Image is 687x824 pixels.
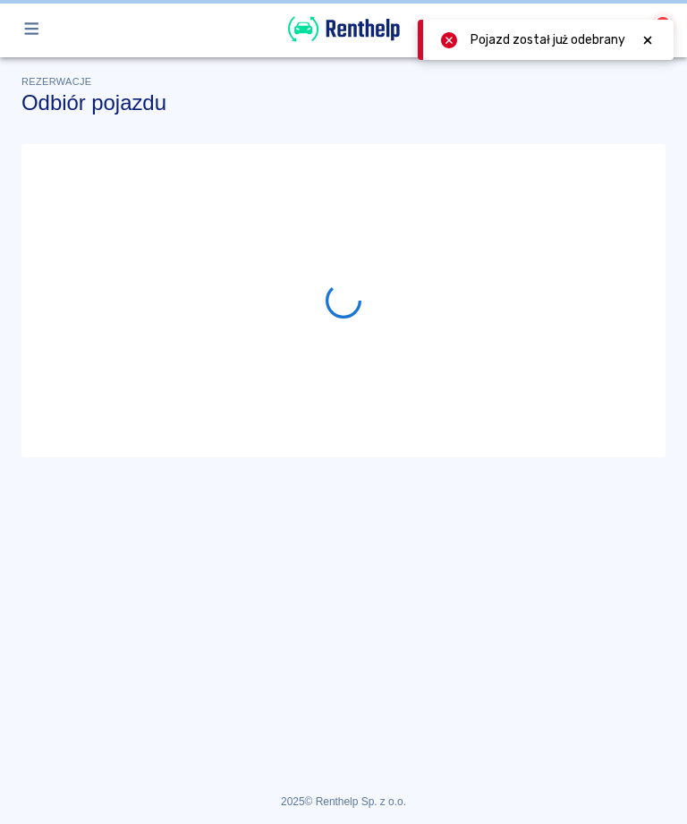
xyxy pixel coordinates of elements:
[288,32,400,47] a: Renthelp logo
[21,90,666,115] h3: Odbiór pojazdu
[658,19,667,29] span: 2
[21,76,91,87] span: Rezerwacje
[288,14,400,44] img: Renthelp logo
[639,13,674,44] button: 2
[471,30,625,49] span: Pojazd został już odebrany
